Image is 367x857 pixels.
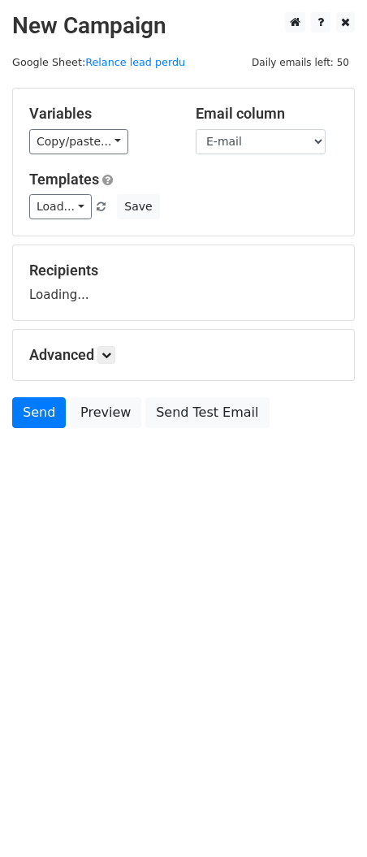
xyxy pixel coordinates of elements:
span: Daily emails left: 50 [246,54,355,71]
a: Preview [70,397,141,428]
h5: Variables [29,105,171,123]
button: Save [117,194,159,219]
a: Send [12,397,66,428]
a: Send Test Email [145,397,269,428]
a: Load... [29,194,92,219]
div: Loading... [29,262,338,304]
a: Copy/paste... [29,129,128,154]
h5: Recipients [29,262,338,279]
a: Relance lead perdu [85,56,185,68]
a: Daily emails left: 50 [246,56,355,68]
small: Google Sheet: [12,56,185,68]
h5: Advanced [29,346,338,364]
h2: New Campaign [12,12,355,40]
a: Templates [29,171,99,188]
h5: Email column [196,105,338,123]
